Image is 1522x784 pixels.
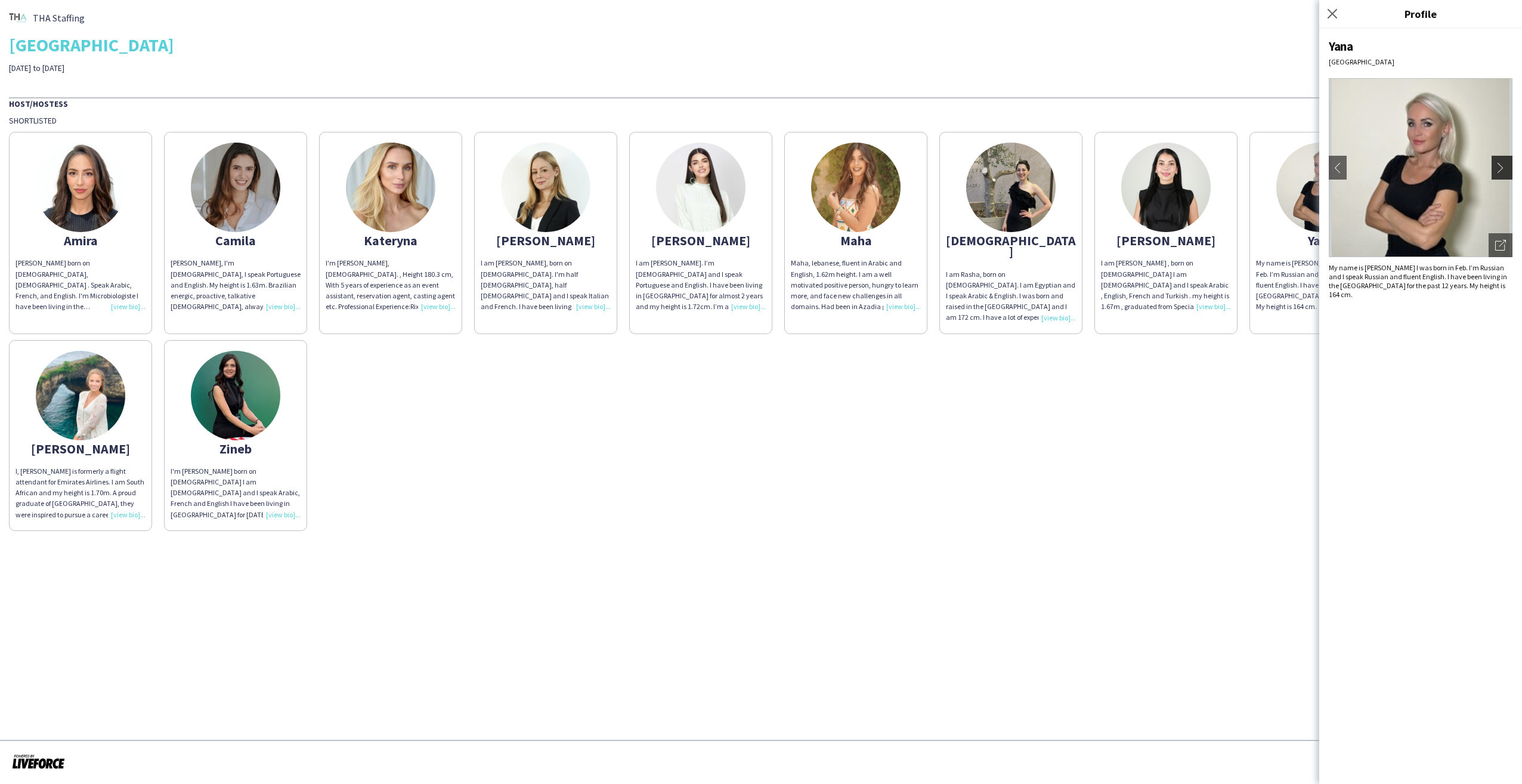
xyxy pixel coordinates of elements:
img: thumb-6246947601a70.jpeg [191,143,280,232]
img: thumb-8fa862a2-4ba6-4d8c-b812-4ab7bb08ac6d.jpg [191,351,280,440]
div: I'm [PERSON_NAME] born on [DEMOGRAPHIC_DATA] I am [DEMOGRAPHIC_DATA] and I speak Arabic, French a... [171,466,301,520]
div: Zineb [171,443,301,454]
div: Camila [171,235,301,246]
img: Powered by Liveforce [12,753,65,770]
div: Yana [1256,235,1386,246]
div: Host/Hostess [9,97,1513,109]
img: thumb-6891fe4fabf94.jpeg [656,143,745,232]
span: I am Rasha, born on [DEMOGRAPHIC_DATA]. I am Egyptian and I speak Arabic & English. I was born an... [946,270,1075,354]
img: thumb-07583f41-6c61-40be-ad5d-507eb0e7a047.png [966,143,1056,232]
div: [PERSON_NAME] [1101,235,1231,246]
div: I am [PERSON_NAME]. I’m [DEMOGRAPHIC_DATA] and I speak Portuguese and English. I have been living... [636,258,766,312]
div: Open photos pop-in [1489,233,1512,257]
img: thumb-6581774468806.jpeg [1276,143,1366,232]
div: Shortlisted [9,115,1513,126]
div: Maha [791,235,921,246]
img: thumb-26f2aabb-eaf0-4a61-9c3b-663b996db1ef.png [9,9,27,27]
img: thumb-67f2125fe7cce.jpeg [1121,143,1211,232]
span: THA Staffing [33,13,85,23]
div: I'm [PERSON_NAME], [DEMOGRAPHIC_DATA]. , Height 180.3 cm, With 5 years of experience as an event ... [326,258,456,312]
div: Yana [1329,38,1512,54]
img: thumb-60e3c9de-598c-4ab6-9d5b-c36edb721066.jpg [36,351,125,440]
span: My name is [PERSON_NAME] I was born in Feb. I’m Russian and I speak Russian and fluent English. I... [1256,258,1384,311]
div: Amira [16,235,146,246]
img: thumb-67d73f9e1acf2.jpeg [811,143,901,232]
div: [PERSON_NAME] [481,235,611,246]
img: thumb-68a42ce4d990e.jpeg [501,143,590,232]
div: [GEOGRAPHIC_DATA] [9,36,1513,54]
div: I am [PERSON_NAME], born on [DEMOGRAPHIC_DATA]. I'm half [DEMOGRAPHIC_DATA], half [DEMOGRAPHIC_DA... [481,258,611,312]
img: thumb-6582a0cdb5742.jpeg [36,143,125,232]
div: [GEOGRAPHIC_DATA] [1329,57,1512,66]
img: Crew avatar or photo [1329,78,1512,257]
div: [DEMOGRAPHIC_DATA] [946,235,1076,257]
img: thumb-67c98d805fc58.jpeg [346,143,435,232]
div: I am [PERSON_NAME] , born on [DEMOGRAPHIC_DATA] I am [DEMOGRAPHIC_DATA] and I speak Arabic , Engl... [1101,258,1231,312]
h3: Profile [1319,6,1522,21]
div: I, [PERSON_NAME] is formerly a flight attendant for Emirates Airlines. I am South African and my ... [16,466,146,520]
div: [PERSON_NAME] [636,235,766,246]
div: [PERSON_NAME], I'm [DEMOGRAPHIC_DATA], I speak Portuguese and English. My height is 1.63m. Brazil... [171,258,301,312]
div: [PERSON_NAME] [16,443,146,454]
div: Maha, lebanese, fluent in Arabic and English, 1.62m height. I am a well motivated positive person... [791,258,921,312]
div: [DATE] to [DATE] [9,63,536,73]
div: [PERSON_NAME] born on [DEMOGRAPHIC_DATA], [DEMOGRAPHIC_DATA] . Speak Arabic, French, and English.... [16,258,146,312]
div: Kateryna [326,235,456,246]
span: My name is [PERSON_NAME] I was born in Feb. I’m Russian and I speak Russian and fluent English. I... [1329,263,1507,299]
